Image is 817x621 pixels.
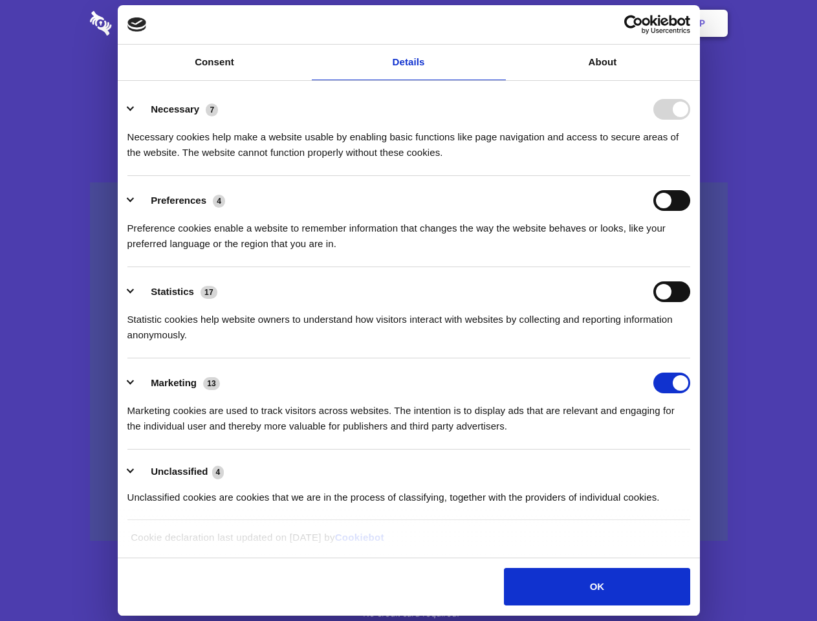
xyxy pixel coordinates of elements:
button: OK [504,568,690,605]
a: Consent [118,45,312,80]
button: Statistics (17) [127,281,226,302]
span: 4 [213,195,225,208]
a: Pricing [380,3,436,43]
h1: Eliminate Slack Data Loss. [90,58,728,105]
iframe: Drift Widget Chat Controller [752,556,801,605]
a: Contact [525,3,584,43]
img: logo [127,17,147,32]
div: Cookie declaration last updated on [DATE] by [121,530,696,555]
a: Usercentrics Cookiebot - opens in a new window [577,15,690,34]
span: 4 [212,466,224,479]
a: Wistia video thumbnail [90,182,728,541]
h4: Auto-redaction of sensitive data, encrypted data sharing and self-destructing private chats. Shar... [90,118,728,160]
a: Details [312,45,506,80]
span: 17 [201,286,217,299]
label: Preferences [151,195,206,206]
label: Marketing [151,377,197,388]
div: Necessary cookies help make a website usable by enabling basic functions like page navigation and... [127,120,690,160]
label: Statistics [151,286,194,297]
div: Unclassified cookies are cookies that we are in the process of classifying, together with the pro... [127,480,690,505]
button: Necessary (7) [127,99,226,120]
label: Necessary [151,103,199,114]
div: Statistic cookies help website owners to understand how visitors interact with websites by collec... [127,302,690,343]
div: Preference cookies enable a website to remember information that changes the way the website beha... [127,211,690,252]
img: logo-wordmark-white-trans-d4663122ce5f474addd5e946df7df03e33cb6a1c49d2221995e7729f52c070b2.svg [90,11,201,36]
div: Marketing cookies are used to track visitors across websites. The intention is to display ads tha... [127,393,690,434]
button: Marketing (13) [127,373,228,393]
span: 13 [203,377,220,390]
a: About [506,45,700,80]
a: Login [587,3,643,43]
button: Unclassified (4) [127,464,232,480]
button: Preferences (4) [127,190,234,211]
span: 7 [206,103,218,116]
a: Cookiebot [335,532,384,543]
